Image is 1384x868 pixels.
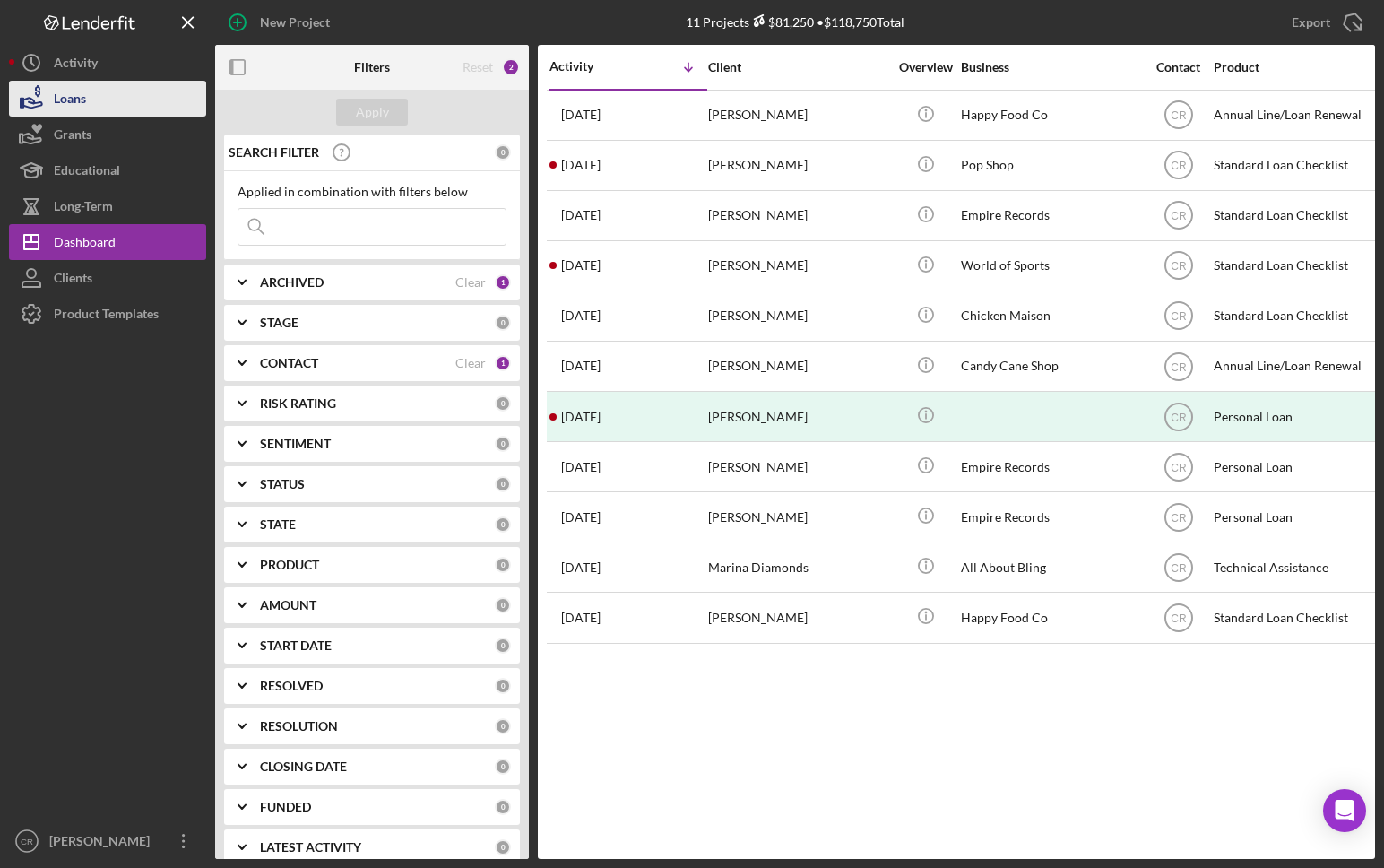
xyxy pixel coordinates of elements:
button: Clients [9,260,206,296]
b: SENTIMENT [260,437,331,451]
b: RESOLUTION [260,719,338,733]
div: Activity [549,59,628,74]
div: Applied in combination with filters below [238,185,506,199]
b: START DATE [260,638,332,653]
b: LATEST ACTIVITY [260,840,361,855]
button: Educational [9,152,206,188]
time: 2025-10-01 19:39 [561,108,601,122]
div: Grants [54,117,91,157]
div: [PERSON_NAME] [708,142,887,189]
div: 0 [495,759,511,775]
div: 0 [495,144,511,161]
b: ARCHIVED [260,275,324,290]
div: [PERSON_NAME] [708,594,887,641]
time: 2025-05-22 18:39 [561,510,601,525]
div: Client [708,60,887,74]
b: PRODUCT [260,558,319,572]
div: Empire Records [961,443,1140,490]
b: RISK RATING [260,396,336,411]
div: 1 [495,274,511,291]
div: Marina Diamonds [708,543,887,591]
div: Happy Food Co [961,594,1140,641]
button: CR[PERSON_NAME] [9,823,206,859]
b: STAGE [260,316,298,330]
div: 0 [495,638,511,654]
div: Product Templates [54,296,159,336]
div: Loans [54,81,86,121]
div: 0 [495,557,511,573]
div: 0 [495,718,511,734]
time: 2025-08-15 17:01 [561,258,601,273]
div: Clients [54,260,92,300]
div: Long-Term [54,188,113,229]
time: 2025-05-22 18:42 [561,460,601,474]
div: Reset [463,60,493,74]
div: [PERSON_NAME] [708,493,887,541]
a: Activity [9,45,206,81]
b: CONTACT [260,356,318,370]
text: CR [1171,561,1187,574]
button: Loans [9,81,206,117]
div: [PERSON_NAME] [708,242,887,290]
div: 2 [502,58,520,76]
time: 2025-07-02 15:40 [561,359,601,373]
div: Open Intercom Messenger [1323,789,1366,832]
text: CR [1171,511,1187,524]
button: Product Templates [9,296,206,332]
div: 0 [495,395,511,412]
div: Clear [455,356,486,370]
div: 0 [495,597,511,613]
div: Business [961,60,1140,74]
div: 0 [495,315,511,331]
div: Happy Food Co [961,91,1140,139]
div: Educational [54,152,120,193]
div: Empire Records [961,192,1140,239]
button: Export [1274,4,1375,40]
div: New Project [260,4,330,40]
text: CR [1171,612,1187,625]
div: Chicken Maison [961,292,1140,340]
div: [PERSON_NAME] [708,343,887,390]
div: All About Bling [961,543,1140,591]
button: Dashboard [9,224,206,260]
div: [PERSON_NAME] [45,823,161,864]
div: Overview [892,60,959,74]
b: CLOSING DATE [260,759,347,774]
time: 2025-07-25 16:47 [561,308,601,323]
button: Long-Term [9,188,206,224]
text: CR [1171,461,1187,473]
div: [PERSON_NAME] [708,91,887,139]
div: Clear [455,275,486,290]
div: Apply [356,99,389,126]
text: CR [1171,109,1187,122]
b: Filters [354,60,390,74]
button: Apply [336,99,408,126]
time: 2025-05-08 23:27 [561,560,601,575]
div: World of Sports [961,242,1140,290]
b: RESOLVED [260,679,323,693]
text: CR [1171,260,1187,273]
div: [PERSON_NAME] [708,393,887,440]
b: FUNDED [260,800,311,814]
b: STATUS [260,477,305,491]
button: Grants [9,117,206,152]
time: 2025-09-12 01:28 [561,158,601,172]
text: CR [1171,160,1187,172]
div: Activity [54,45,98,85]
text: CR [1171,310,1187,323]
button: New Project [215,4,348,40]
div: Candy Cane Shop [961,343,1140,390]
time: 2025-05-02 16:36 [561,611,601,625]
text: CR [1171,210,1187,222]
b: STATE [260,517,296,532]
b: SEARCH FILTER [229,145,319,160]
div: 0 [495,476,511,492]
div: 11 Projects • $118,750 Total [686,14,904,30]
div: $81,250 [749,14,814,30]
time: 2025-07-01 20:48 [561,410,601,424]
